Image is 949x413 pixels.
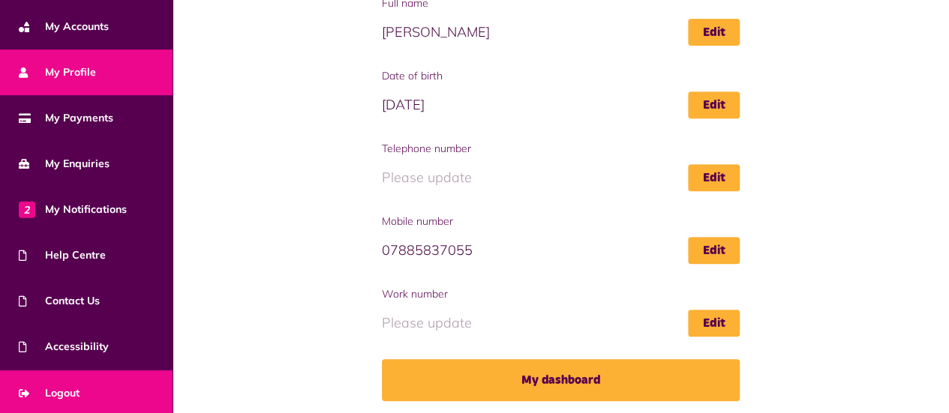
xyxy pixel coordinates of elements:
a: Edit [688,91,740,118]
span: My Notifications [19,202,127,217]
span: My Accounts [19,19,109,34]
a: Edit [688,19,740,46]
span: Please update [382,310,740,337]
span: Contact Us [19,293,100,309]
span: Mobile number [382,214,740,229]
span: Date of birth [382,68,740,84]
span: My Profile [19,64,96,80]
a: Edit [688,164,740,191]
span: Please update [382,164,740,191]
a: Edit [688,237,740,264]
span: [DATE] [382,91,740,118]
span: Telephone number [382,141,740,157]
a: My dashboard [382,359,740,401]
span: 2 [19,201,35,217]
span: My Payments [19,110,113,126]
a: Edit [688,310,740,337]
span: My Enquiries [19,156,110,172]
span: 07885837055 [382,237,740,264]
span: Work number [382,286,740,302]
span: Logout [19,385,80,401]
span: Accessibility [19,339,109,355]
span: Help Centre [19,247,106,263]
span: [PERSON_NAME] [382,19,740,46]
